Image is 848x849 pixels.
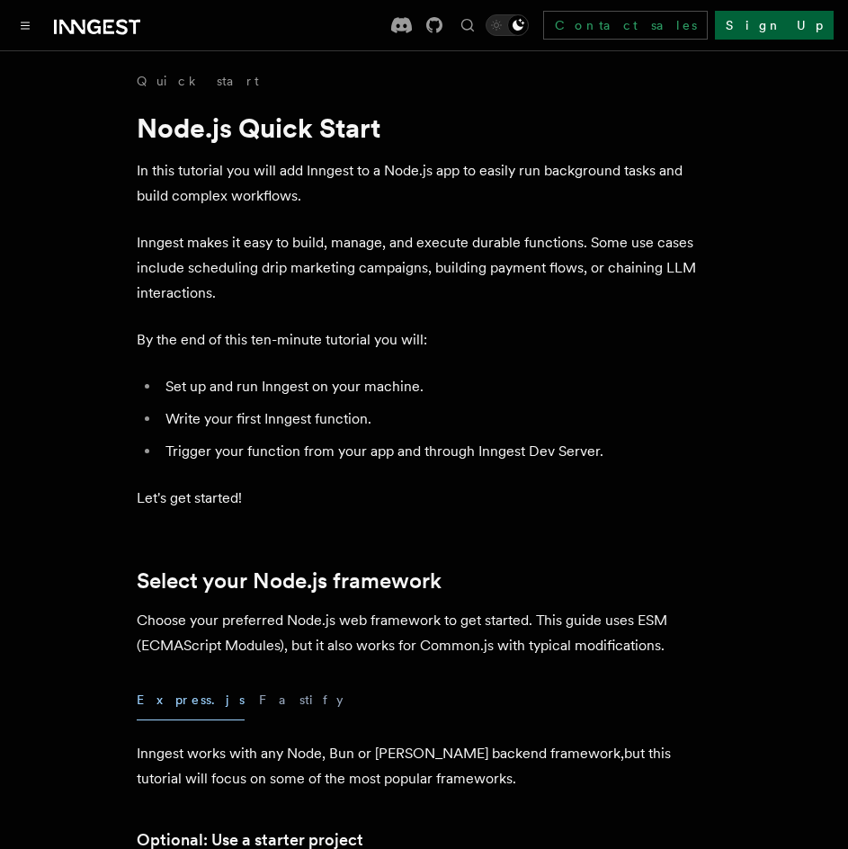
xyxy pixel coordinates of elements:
[137,112,712,144] h1: Node.js Quick Start
[137,158,712,209] p: In this tutorial you will add Inngest to a Node.js app to easily run background tasks and build c...
[137,486,712,511] p: Let's get started!
[137,680,245,720] button: Express.js
[137,72,259,90] a: Quick start
[259,680,344,720] button: Fastify
[14,14,36,36] button: Toggle navigation
[137,230,712,306] p: Inngest makes it easy to build, manage, and execute durable functions. Some use cases include sch...
[137,327,712,353] p: By the end of this ten-minute tutorial you will:
[457,14,478,36] button: Find something...
[160,439,712,464] li: Trigger your function from your app and through Inngest Dev Server.
[715,11,834,40] a: Sign Up
[160,374,712,399] li: Set up and run Inngest on your machine.
[137,741,712,791] p: Inngest works with any Node, Bun or [PERSON_NAME] backend framework,but this tutorial will focus ...
[137,608,712,658] p: Choose your preferred Node.js web framework to get started. This guide uses ESM (ECMAScript Modul...
[486,14,529,36] button: Toggle dark mode
[137,568,442,594] a: Select your Node.js framework
[160,407,712,432] li: Write your first Inngest function.
[543,11,708,40] a: Contact sales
